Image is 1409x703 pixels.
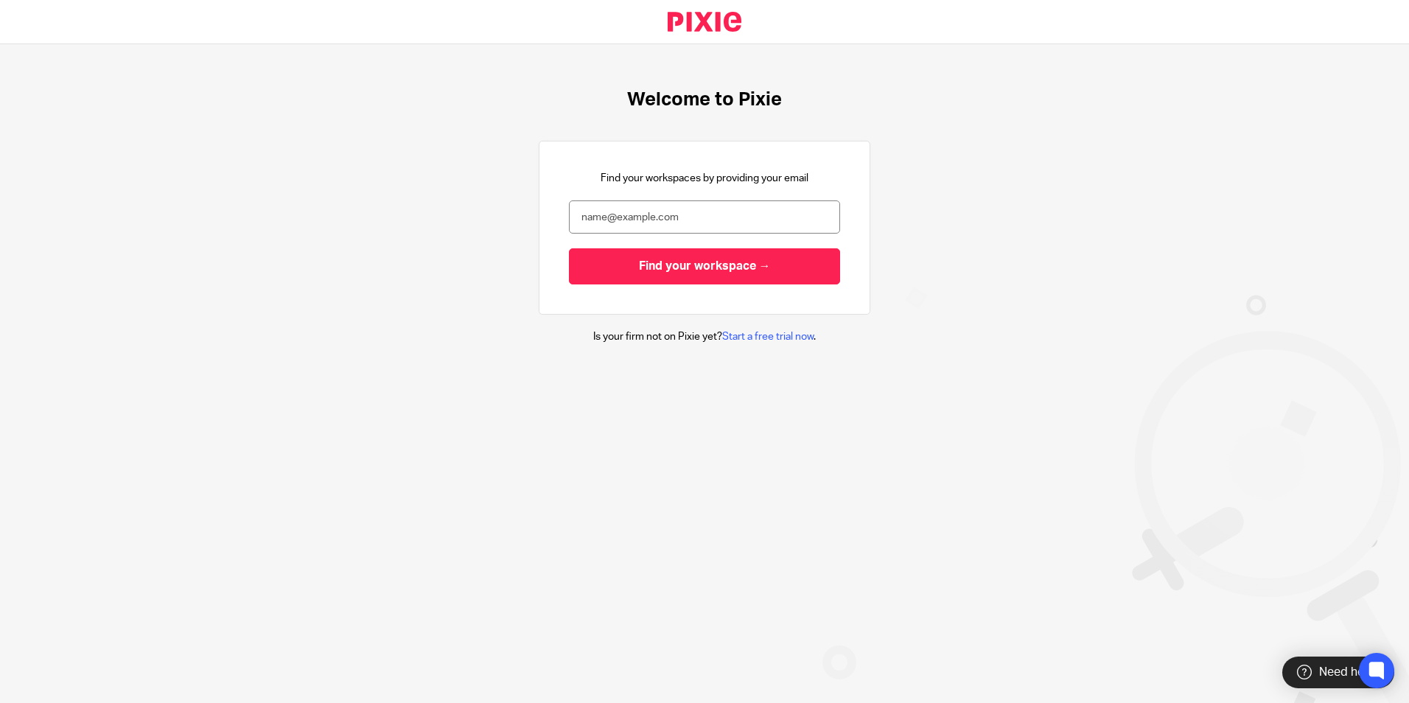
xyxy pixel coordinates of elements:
div: Need help? [1282,657,1394,688]
input: name@example.com [569,200,840,234]
input: Find your workspace → [569,248,840,284]
p: Is your firm not on Pixie yet? . [593,329,816,344]
h1: Welcome to Pixie [627,88,782,111]
a: Start a free trial now [722,332,814,342]
p: Find your workspaces by providing your email [601,171,808,186]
